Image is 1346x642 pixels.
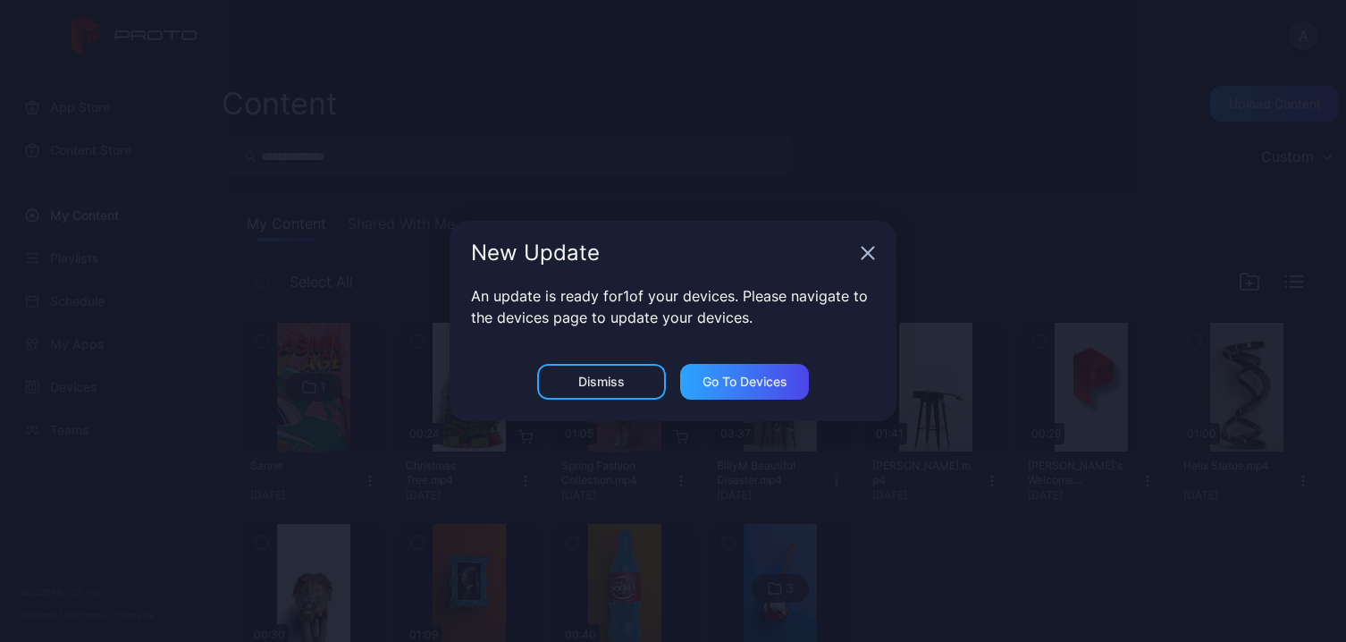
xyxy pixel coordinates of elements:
p: An update is ready for 1 of your devices. Please navigate to the devices page to update your devi... [471,285,875,328]
div: Dismiss [578,375,625,389]
div: Go to devices [702,375,787,389]
button: Go to devices [680,364,809,400]
div: New Update [471,242,854,264]
button: Dismiss [537,364,666,400]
